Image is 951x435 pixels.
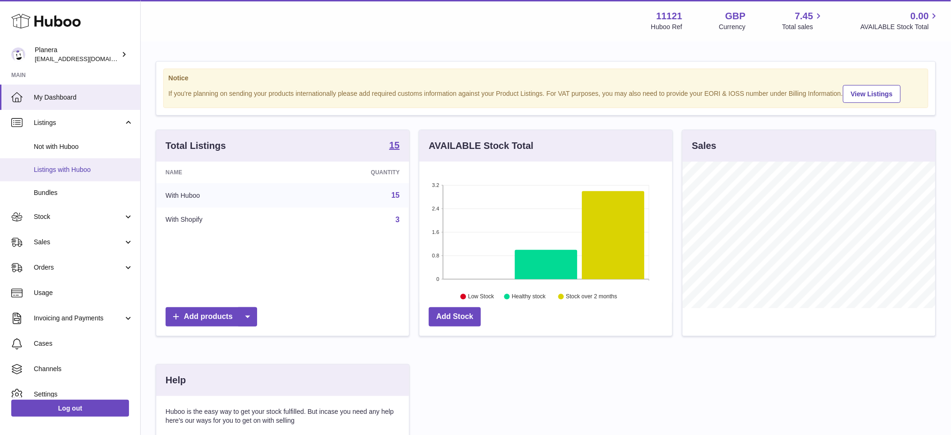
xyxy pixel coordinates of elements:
[860,23,940,31] span: AVAILABLE Stock Total
[35,46,119,63] div: Planera
[11,400,129,417] a: Log out
[34,365,133,373] span: Channels
[34,314,123,323] span: Invoicing and Payments
[795,10,814,23] span: 7.45
[725,10,746,23] strong: GBP
[11,47,25,62] img: internalAdmin-11121@internal.huboo.com
[34,165,133,174] span: Listings with Huboo
[34,212,123,221] span: Stock
[34,238,123,247] span: Sales
[656,10,683,23] strong: 11121
[34,263,123,272] span: Orders
[911,10,929,23] span: 0.00
[35,55,138,62] span: [EMAIL_ADDRESS][DOMAIN_NAME]
[860,10,940,31] a: 0.00 AVAILABLE Stock Total
[782,10,824,31] a: 7.45 Total sales
[34,142,133,151] span: Not with Huboo
[34,288,133,297] span: Usage
[34,118,123,127] span: Listings
[34,188,133,197] span: Bundles
[34,339,133,348] span: Cases
[782,23,824,31] span: Total sales
[34,390,133,399] span: Settings
[719,23,746,31] div: Currency
[651,23,683,31] div: Huboo Ref
[34,93,133,102] span: My Dashboard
